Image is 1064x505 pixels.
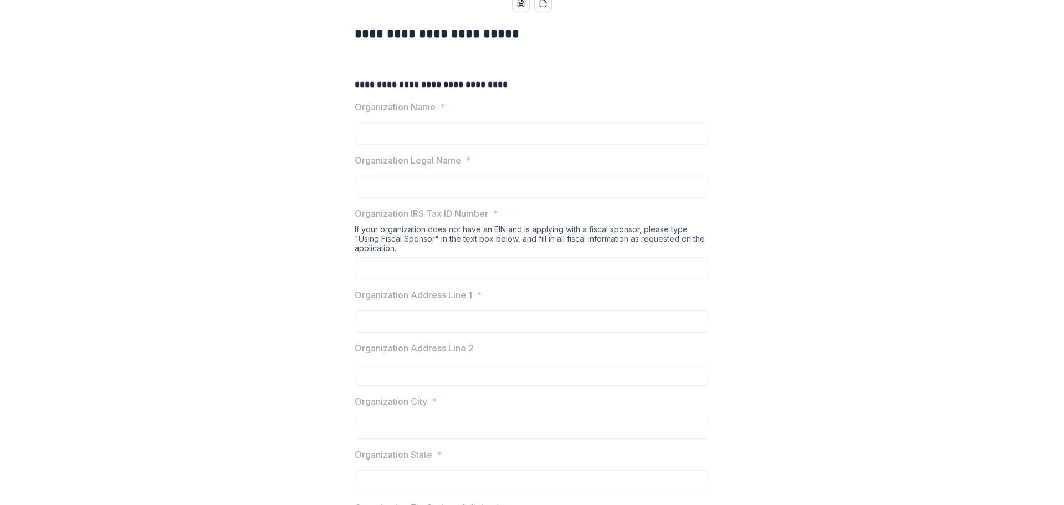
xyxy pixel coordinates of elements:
p: Organization IRS Tax ID Number [355,207,488,220]
p: Organization Address Line 2 [355,341,474,355]
p: Organization Name [355,100,436,114]
p: Organization Address Line 1 [355,288,472,302]
div: If your organization does not have an EIN and is applying with a fiscal sponsor, please type "Usi... [355,225,709,257]
p: Organization State [355,448,432,461]
p: Organization Legal Name [355,154,461,167]
p: Organization City [355,395,427,408]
